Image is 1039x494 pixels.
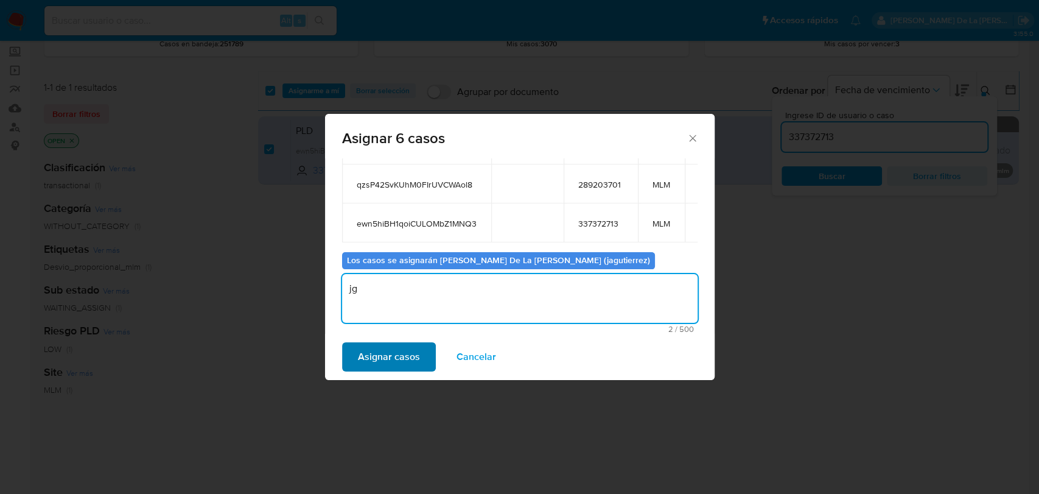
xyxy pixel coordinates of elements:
[342,342,436,372] button: Asignar casos
[342,131,687,146] span: Asignar 6 casos
[347,254,650,266] b: Los casos se asignarán [PERSON_NAME] De La [PERSON_NAME] (jagutierrez)
[342,274,698,323] textarea: jg
[441,342,512,372] button: Cancelar
[687,132,698,143] button: Cerrar ventana
[652,218,670,229] span: MLM
[358,344,420,370] span: Asignar casos
[325,114,715,380] div: assign-modal
[357,218,477,229] span: ewn5hiBH1qoiCULOMbZ1MNQ3
[578,179,623,190] span: 289203701
[457,344,496,370] span: Cancelar
[357,179,477,190] span: qzsP42SvKUhM0FIrUVCWAol8
[578,218,623,229] span: 337372713
[652,179,670,190] span: MLM
[346,325,694,333] span: Máximo 500 caracteres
